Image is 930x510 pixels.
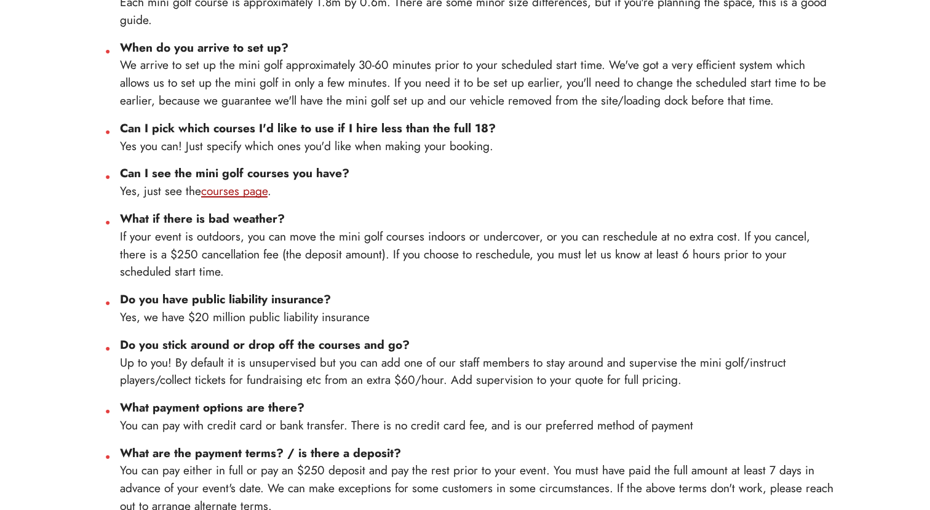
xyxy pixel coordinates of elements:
[120,119,496,137] strong: Can I pick which courses I'd like to use if I hire less than the full 18?
[120,164,349,181] strong: Can I see the mini golf courses you have?
[120,39,288,56] strong: When do you arrive to set up?
[120,119,834,155] li: Yes you can! Just specify which ones you'd like when making your booking.
[120,210,285,227] strong: What if there is bad weather?
[120,399,304,416] strong: What payment options are there?
[201,182,268,199] a: courses page
[120,290,331,308] strong: Do you have public liability insurance?
[120,399,834,434] li: You can pay with credit card or bank transfer. There is no credit card fee, and is our preferred ...
[120,336,834,389] li: Up to you! By default it is unsupervised but you can add one of our staff members to stay around ...
[120,164,834,200] li: Yes, just see the .
[120,444,401,461] strong: What are the payment terms? / is there a deposit?
[120,39,834,110] li: We arrive to set up the mini golf approximately 30-60 minutes prior to your scheduled start time....
[120,290,834,326] li: Yes, we have $20 million public liability insurance
[120,210,834,281] li: If your event is outdoors, you can move the mini golf courses indoors or undercover, or you can r...
[120,336,410,353] strong: Do you stick around or drop off the courses and go?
